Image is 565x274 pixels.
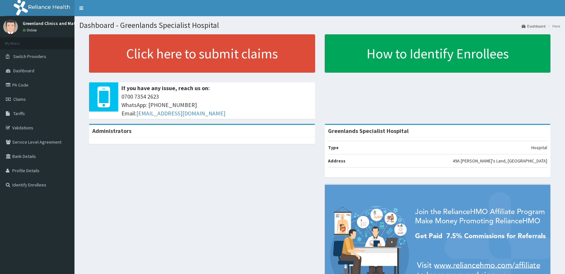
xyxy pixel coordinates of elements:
span: 0700 7354 2623 WhatsApp: [PHONE_NUMBER] Email: [121,92,312,117]
li: Here [546,23,560,29]
a: [EMAIL_ADDRESS][DOMAIN_NAME] [136,110,225,117]
img: User Image [3,19,18,34]
a: Online [23,28,38,32]
a: Dashboard [522,23,546,29]
b: Administrators [92,127,131,135]
b: Type [328,145,339,150]
a: Click here to submit claims [89,34,315,73]
a: How to Identify Enrollees [325,34,551,73]
h1: Dashboard - Greenlands Specialist Hospital [79,21,560,30]
span: Claims [13,96,26,102]
p: 49A [PERSON_NAME]'s Land, [GEOGRAPHIC_DATA] [453,158,547,164]
strong: Greenlands Specialist Hospital [328,127,409,135]
span: Switch Providers [13,54,46,59]
span: Tariffs [13,111,25,116]
span: Dashboard [13,68,34,74]
b: If you have any issue, reach us on: [121,84,210,92]
p: Hospital [531,144,547,151]
b: Address [328,158,345,164]
p: Greenland Clinics and Maternity [23,21,87,26]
